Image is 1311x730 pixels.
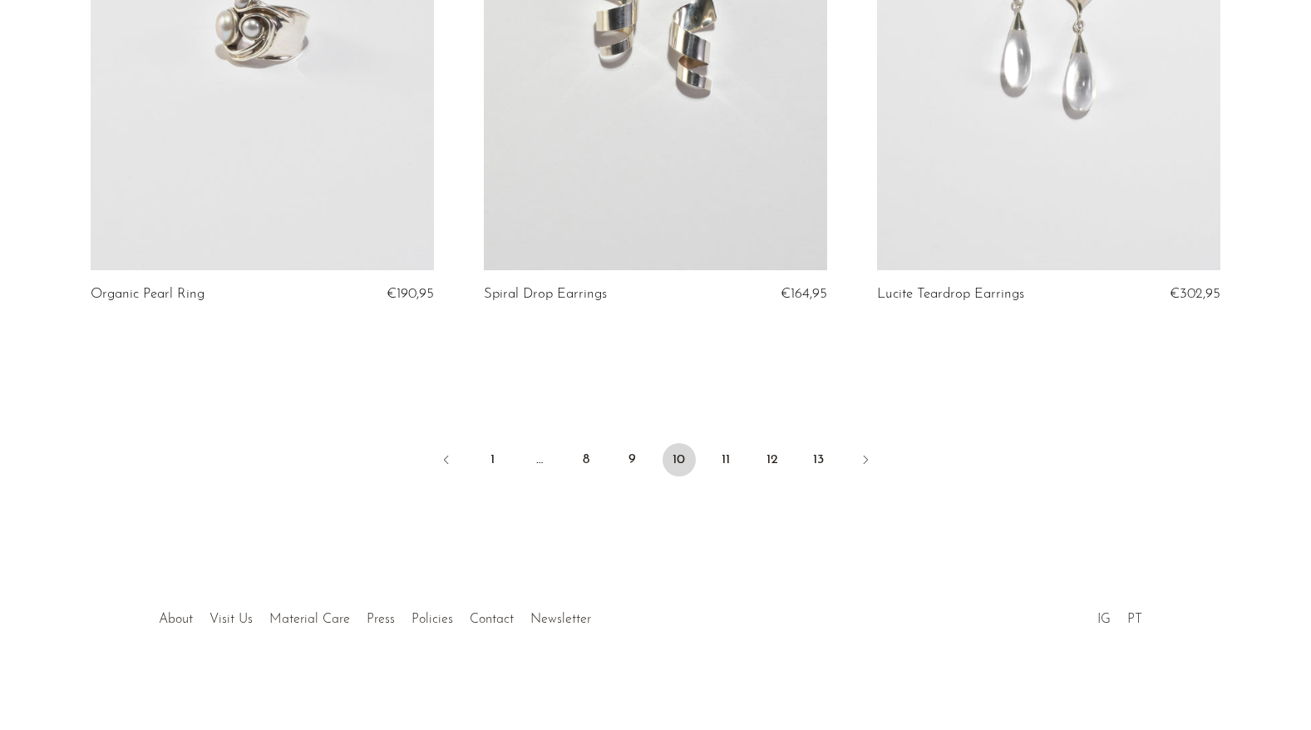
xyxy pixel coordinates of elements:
[756,443,789,476] a: 12
[523,443,556,476] span: …
[1127,613,1142,626] a: PT
[781,287,827,301] span: €164,95
[470,613,514,626] a: Contact
[663,443,696,476] span: 10
[1089,599,1151,631] ul: Social Medias
[367,613,395,626] a: Press
[269,613,350,626] a: Material Care
[1097,613,1111,626] a: IG
[387,287,434,301] span: €190,95
[616,443,649,476] a: 9
[91,287,205,302] a: Organic Pearl Ring
[150,599,599,631] ul: Quick links
[430,443,463,480] a: Previous
[209,613,253,626] a: Visit Us
[484,287,607,302] a: Spiral Drop Earrings
[849,443,882,480] a: Next
[709,443,742,476] a: 11
[802,443,835,476] a: 13
[412,613,453,626] a: Policies
[476,443,510,476] a: 1
[1170,287,1220,301] span: €302,95
[569,443,603,476] a: 8
[877,287,1024,302] a: Lucite Teardrop Earrings
[159,613,193,626] a: About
